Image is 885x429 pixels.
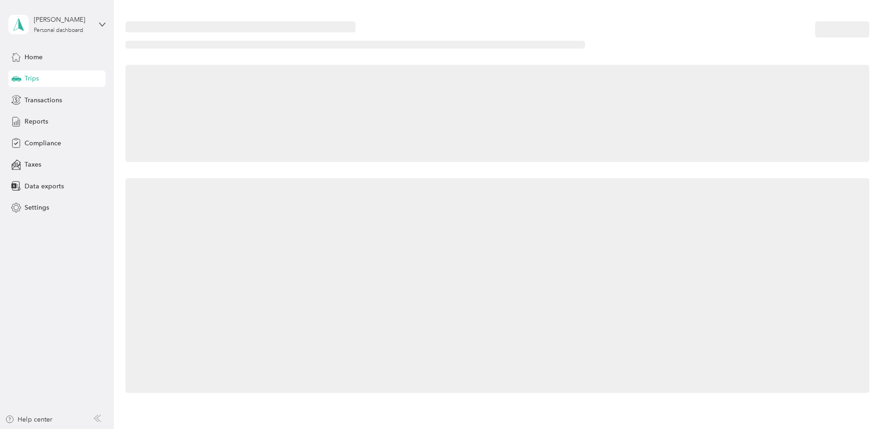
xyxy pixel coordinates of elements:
span: Reports [25,117,48,126]
div: [PERSON_NAME] [34,15,92,25]
span: Home [25,52,43,62]
span: Taxes [25,160,41,169]
span: Transactions [25,95,62,105]
iframe: Everlance-gr Chat Button Frame [833,377,885,429]
span: Trips [25,74,39,83]
button: Help center [5,415,52,424]
span: Compliance [25,138,61,148]
div: Personal dashboard [34,28,83,33]
span: Data exports [25,181,64,191]
span: Settings [25,203,49,212]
